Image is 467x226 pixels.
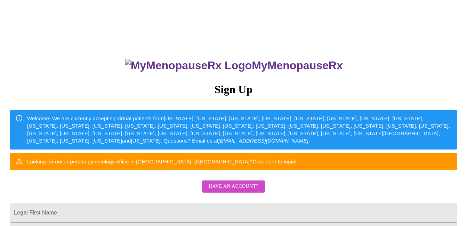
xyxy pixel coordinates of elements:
[10,83,457,96] h3: Sign Up
[218,138,308,144] em: [EMAIL_ADDRESS][DOMAIN_NAME]
[200,188,267,194] a: Have an account?
[27,112,452,147] div: Welcome! We are currently accepting virtual patients from [US_STATE], [US_STATE], [US_STATE], [US...
[252,159,297,164] a: Click here to login!
[27,155,297,168] div: Looking for our in person gynecology office in [GEOGRAPHIC_DATA], [GEOGRAPHIC_DATA]?
[11,59,458,72] h3: MyMenopauseRx
[125,59,252,72] img: MyMenopauseRx Logo
[202,180,265,193] button: Have an account?
[209,182,258,191] span: Have an account?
